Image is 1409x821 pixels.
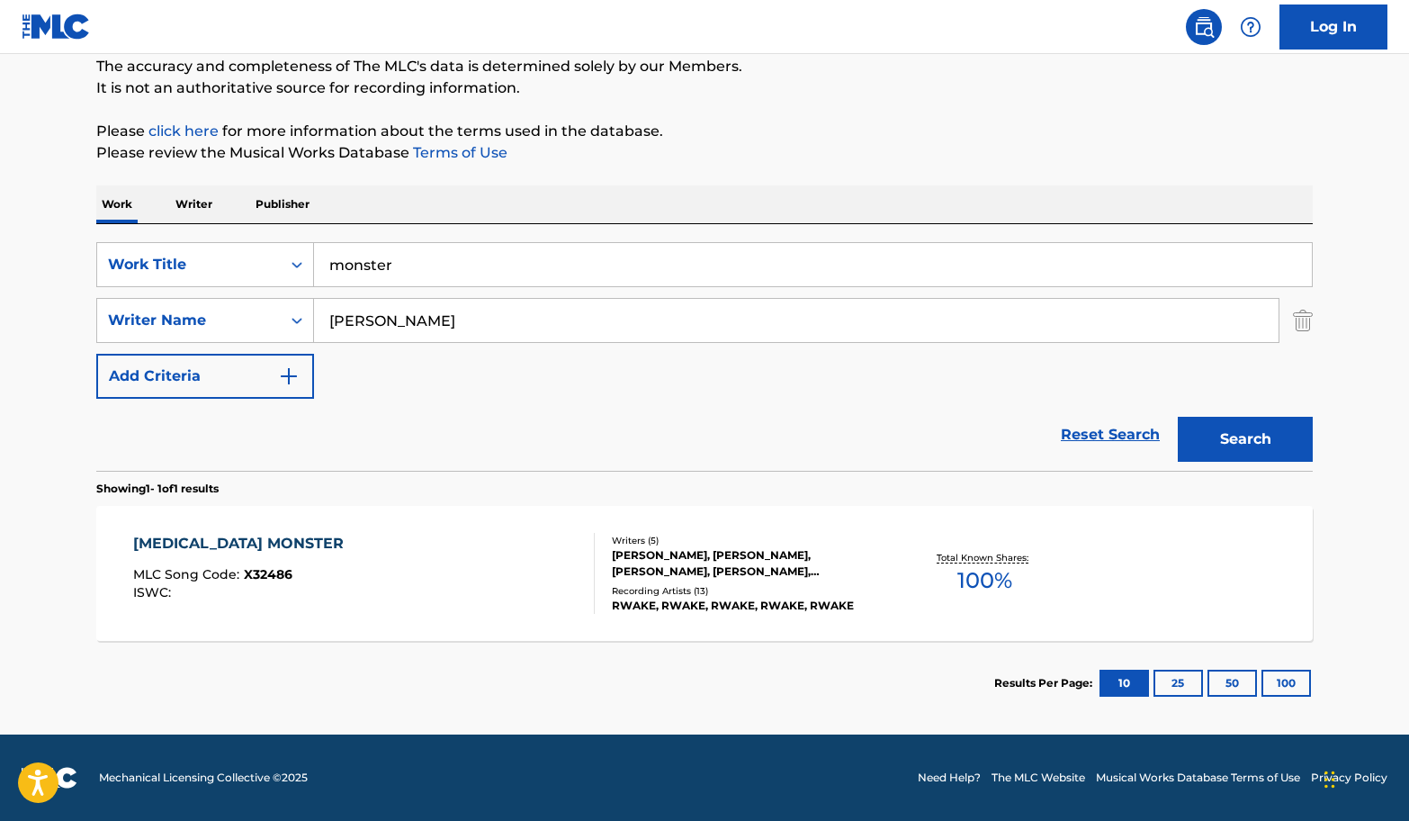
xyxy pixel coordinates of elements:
[957,564,1012,597] span: 100 %
[1279,5,1387,50] a: Log In
[108,254,270,275] div: Work Title
[1099,670,1149,697] button: 10
[96,242,1313,471] form: Search Form
[1319,735,1409,821] iframe: Chat Widget
[148,122,219,140] a: click here
[1052,415,1169,455] a: Reset Search
[22,14,91,40] img: MLC Logo
[96,481,219,497] p: Showing 1 - 1 of 1 results
[99,770,308,786] span: Mechanical Licensing Collective © 2025
[96,77,1313,99] p: It is not an authoritative source for recording information.
[1096,770,1300,786] a: Musical Works Database Terms of Use
[96,506,1313,641] a: [MEDICAL_DATA] MONSTERMLC Song Code:X32486ISWC:Writers (5)[PERSON_NAME], [PERSON_NAME], [PERSON_N...
[612,598,884,614] div: RWAKE, RWAKE, RWAKE, RWAKE, RWAKE
[918,770,981,786] a: Need Help?
[992,770,1085,786] a: The MLC Website
[937,551,1033,564] p: Total Known Shares:
[133,584,175,600] span: ISWC :
[96,354,314,399] button: Add Criteria
[612,534,884,547] div: Writers ( 5 )
[612,584,884,598] div: Recording Artists ( 13 )
[1233,9,1269,45] div: Help
[96,56,1313,77] p: The accuracy and completeness of The MLC's data is determined solely by our Members.
[278,365,300,387] img: 9d2ae6d4665cec9f34b9.svg
[994,675,1097,691] p: Results Per Page:
[1186,9,1222,45] a: Public Search
[1311,770,1387,786] a: Privacy Policy
[1261,670,1311,697] button: 100
[1324,753,1335,807] div: Drag
[108,310,270,331] div: Writer Name
[612,547,884,580] div: [PERSON_NAME], [PERSON_NAME], [PERSON_NAME], [PERSON_NAME], [PERSON_NAME]
[96,142,1313,164] p: Please review the Musical Works Database
[250,185,315,223] p: Publisher
[1207,670,1257,697] button: 50
[244,566,292,582] span: X32486
[1153,670,1203,697] button: 25
[96,121,1313,142] p: Please for more information about the terms used in the database.
[409,144,507,161] a: Terms of Use
[170,185,218,223] p: Writer
[1193,16,1215,38] img: search
[1240,16,1261,38] img: help
[133,533,353,555] div: [MEDICAL_DATA] MONSTER
[1293,298,1313,343] img: Delete Criterion
[96,185,138,223] p: Work
[22,767,77,789] img: logo
[1178,417,1313,462] button: Search
[133,566,244,582] span: MLC Song Code :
